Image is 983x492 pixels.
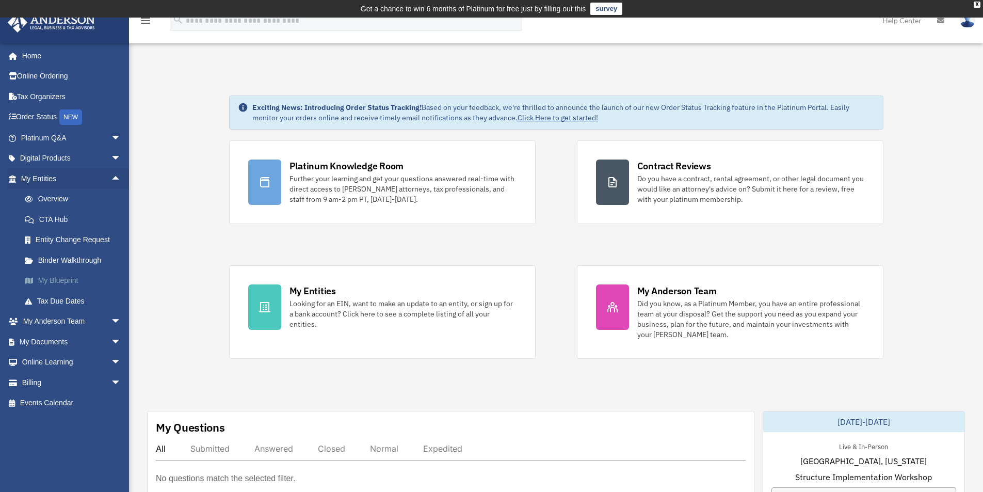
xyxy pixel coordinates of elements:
[637,298,864,340] div: Did you know, as a Platinum Member, you have an entire professional team at your disposal? Get th...
[795,471,932,483] span: Structure Implementation Workshop
[7,311,137,332] a: My Anderson Teamarrow_drop_down
[289,284,336,297] div: My Entities
[14,291,137,311] a: Tax Due Dates
[7,45,132,66] a: Home
[59,109,82,125] div: NEW
[139,14,152,27] i: menu
[289,160,404,172] div: Platinum Knowledge Room
[763,411,964,432] div: [DATE]-[DATE]
[229,140,536,224] a: Platinum Knowledge Room Further your learning and get your questions answered real-time with dire...
[156,443,166,454] div: All
[370,443,398,454] div: Normal
[252,102,875,123] div: Based on your feedback, we're thrilled to announce the launch of our new Order Status Tracking fe...
[14,271,137,291] a: My Blueprint
[14,189,137,210] a: Overview
[637,160,711,172] div: Contract Reviews
[7,352,137,373] a: Online Learningarrow_drop_down
[7,393,137,414] a: Events Calendar
[289,173,517,204] div: Further your learning and get your questions answered real-time with direct access to [PERSON_NAM...
[637,173,864,204] div: Do you have a contract, rental agreement, or other legal document you would like an attorney's ad...
[7,107,137,128] a: Order StatusNEW
[7,66,137,87] a: Online Ordering
[229,265,536,359] a: My Entities Looking for an EIN, want to make an update to an entity, or sign up for a bank accoun...
[423,443,462,454] div: Expedited
[14,230,137,250] a: Entity Change Request
[318,443,345,454] div: Closed
[111,352,132,373] span: arrow_drop_down
[831,440,896,451] div: Live & In-Person
[5,12,98,33] img: Anderson Advisors Platinum Portal
[7,372,137,393] a: Billingarrow_drop_down
[637,284,717,297] div: My Anderson Team
[960,13,975,28] img: User Pic
[7,128,137,148] a: Platinum Q&Aarrow_drop_down
[7,168,137,189] a: My Entitiesarrow_drop_up
[7,331,137,352] a: My Documentsarrow_drop_down
[14,250,137,271] a: Binder Walkthrough
[254,443,293,454] div: Answered
[518,113,598,122] a: Click Here to get started!
[252,103,422,112] strong: Exciting News: Introducing Order Status Tracking!
[156,471,295,486] p: No questions match the selected filter.
[800,455,927,467] span: [GEOGRAPHIC_DATA], [US_STATE]
[111,148,132,169] span: arrow_drop_down
[14,209,137,230] a: CTA Hub
[111,331,132,353] span: arrow_drop_down
[111,128,132,149] span: arrow_drop_down
[590,3,622,15] a: survey
[7,148,137,169] a: Digital Productsarrow_drop_down
[190,443,230,454] div: Submitted
[156,420,225,435] div: My Questions
[172,14,184,25] i: search
[577,265,883,359] a: My Anderson Team Did you know, as a Platinum Member, you have an entire professional team at your...
[111,168,132,189] span: arrow_drop_up
[974,2,980,8] div: close
[577,140,883,224] a: Contract Reviews Do you have a contract, rental agreement, or other legal document you would like...
[361,3,586,15] div: Get a chance to win 6 months of Platinum for free just by filling out this
[111,372,132,393] span: arrow_drop_down
[111,311,132,332] span: arrow_drop_down
[139,18,152,27] a: menu
[7,86,137,107] a: Tax Organizers
[289,298,517,329] div: Looking for an EIN, want to make an update to an entity, or sign up for a bank account? Click her...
